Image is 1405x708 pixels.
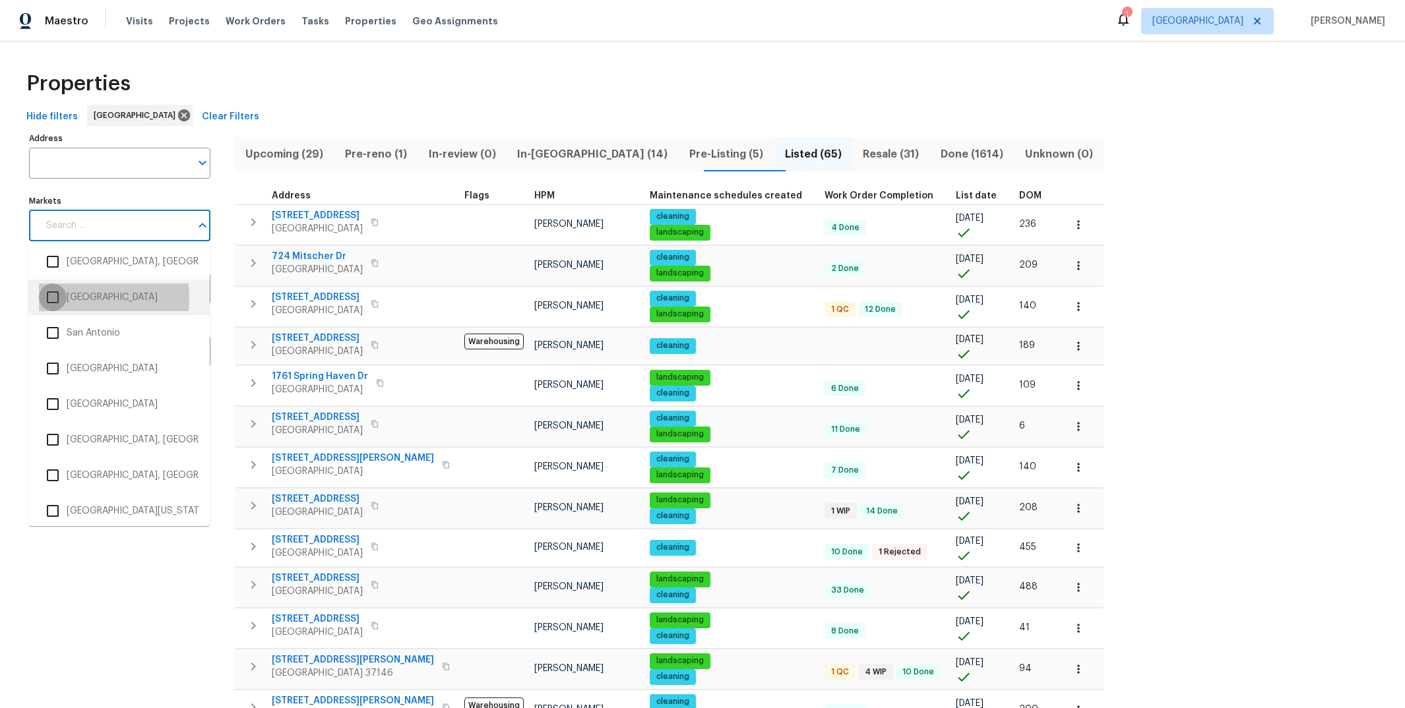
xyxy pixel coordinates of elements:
[897,666,939,678] span: 10 Done
[956,374,983,384] span: [DATE]
[534,664,604,673] span: [PERSON_NAME]
[272,653,434,666] span: [STREET_ADDRESS][PERSON_NAME]
[39,355,199,382] li: [GEOGRAPHIC_DATA]
[534,503,604,512] span: [PERSON_NAME]
[826,666,854,678] span: 1 QC
[94,109,181,122] span: [GEOGRAPHIC_DATA]
[938,145,1007,163] span: Done (1614)
[651,293,695,304] span: cleaning
[1019,582,1038,591] span: 488
[1019,191,1042,200] span: DOM
[1019,503,1038,512] span: 208
[859,304,901,315] span: 12 Done
[1019,301,1036,310] span: 140
[859,666,892,678] span: 4 WIP
[39,426,199,454] li: [GEOGRAPHIC_DATA], [GEOGRAPHIC_DATA]
[534,380,604,390] span: [PERSON_NAME]
[272,546,363,560] span: [GEOGRAPHIC_DATA]
[956,658,983,667] span: [DATE]
[87,105,193,126] div: [GEOGRAPHIC_DATA]
[956,254,983,264] span: [DATE]
[956,699,983,708] span: [DATE]
[345,15,396,28] span: Properties
[651,614,709,626] span: landscaping
[342,145,410,163] span: Pre-reno (1)
[826,506,856,517] span: 1 WIP
[193,154,212,172] button: Open
[272,191,311,200] span: Address
[272,424,363,437] span: [GEOGRAPHIC_DATA]
[29,134,210,142] label: Address
[651,340,695,351] span: cleaning
[1019,623,1030,632] span: 41
[169,15,210,28] span: Projects
[956,415,983,425] span: [DATE]
[651,413,695,424] span: cleaning
[651,309,709,320] span: landscaping
[651,469,709,481] span: landscaping
[39,461,199,489] li: [GEOGRAPHIC_DATA], [GEOGRAPHIC_DATA]
[956,214,983,223] span: [DATE]
[651,428,709,440] span: landscaping
[861,506,903,517] span: 14 Done
[1019,380,1036,390] span: 109
[301,16,329,26] span: Tasks
[651,696,695,707] span: cleaning
[956,191,997,200] span: List date
[825,191,933,200] span: Work Order Completion
[464,191,489,200] span: Flags
[272,626,363,639] span: [GEOGRAPHIC_DATA]
[651,372,709,383] span: landscaping
[1019,543,1036,552] span: 455
[651,252,695,263] span: cleaning
[272,332,363,345] span: [STREET_ADDRESS]
[39,248,199,276] li: [GEOGRAPHIC_DATA], [GEOGRAPHIC_DATA]
[193,216,212,235] button: Close
[272,370,368,383] span: 1761 Spring Haven Dr
[26,77,131,90] span: Properties
[826,383,864,394] span: 6 Done
[272,452,434,465] span: [STREET_ADDRESS][PERSON_NAME]
[1122,8,1131,21] div: 1
[534,220,604,229] span: [PERSON_NAME]
[272,572,363,585] span: [STREET_ADDRESS]
[39,319,199,347] li: San Antonio
[243,145,327,163] span: Upcoming (29)
[651,630,695,641] span: cleaning
[272,612,363,626] span: [STREET_ADDRESS]
[534,260,604,270] span: [PERSON_NAME]
[272,209,363,222] span: [STREET_ADDRESS]
[651,574,709,585] span: landscaping
[45,15,88,28] span: Maestro
[534,543,604,552] span: [PERSON_NAME]
[272,345,363,358] span: [GEOGRAPHIC_DATA]
[272,411,363,424] span: [STREET_ADDRESS]
[651,268,709,279] span: landscaping
[1019,462,1036,471] span: 140
[29,197,210,205] label: Markets
[782,145,844,163] span: Listed (65)
[39,283,199,311] li: [GEOGRAPHIC_DATA]
[687,145,766,163] span: Pre-Listing (5)
[826,585,869,596] span: 33 Done
[272,585,363,598] span: [GEOGRAPHIC_DATA]
[1019,664,1032,673] span: 94
[956,617,983,626] span: [DATE]
[534,341,604,350] span: [PERSON_NAME]
[651,494,709,506] span: landscaping
[826,424,865,435] span: 11 Done
[1305,15,1385,28] span: [PERSON_NAME]
[534,582,604,591] span: [PERSON_NAME]
[651,510,695,521] span: cleaning
[651,454,695,465] span: cleaning
[272,383,368,396] span: [GEOGRAPHIC_DATA]
[826,626,864,637] span: 8 Done
[272,222,363,235] span: [GEOGRAPHIC_DATA]
[534,623,604,632] span: [PERSON_NAME]
[21,105,83,129] button: Hide filters
[651,211,695,222] span: cleaning
[39,390,199,418] li: [GEOGRAPHIC_DATA]
[651,655,709,666] span: landscaping
[1019,260,1038,270] span: 209
[956,537,983,546] span: [DATE]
